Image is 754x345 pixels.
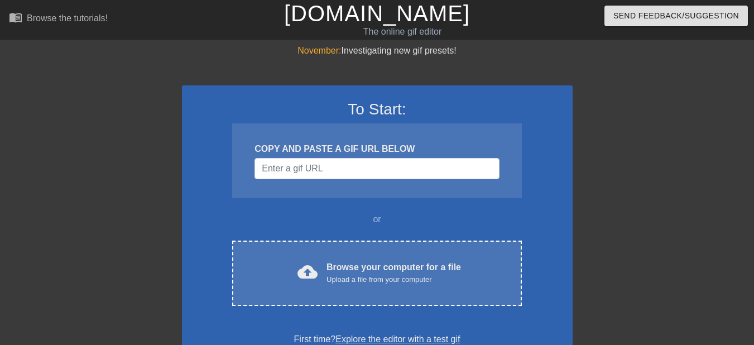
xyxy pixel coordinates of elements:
[297,46,341,55] span: November:
[254,142,499,156] div: COPY AND PASTE A GIF URL BELOW
[211,213,544,226] div: or
[182,44,573,57] div: Investigating new gif presets!
[9,11,108,28] a: Browse the tutorials!
[326,274,461,285] div: Upload a file from your computer
[257,25,548,39] div: The online gif editor
[604,6,748,26] button: Send Feedback/Suggestion
[335,334,460,344] a: Explore the editor with a test gif
[196,100,558,119] h3: To Start:
[284,1,470,26] a: [DOMAIN_NAME]
[613,9,739,23] span: Send Feedback/Suggestion
[297,262,318,282] span: cloud_upload
[9,11,22,24] span: menu_book
[254,158,499,179] input: Username
[27,13,108,23] div: Browse the tutorials!
[326,261,461,285] div: Browse your computer for a file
